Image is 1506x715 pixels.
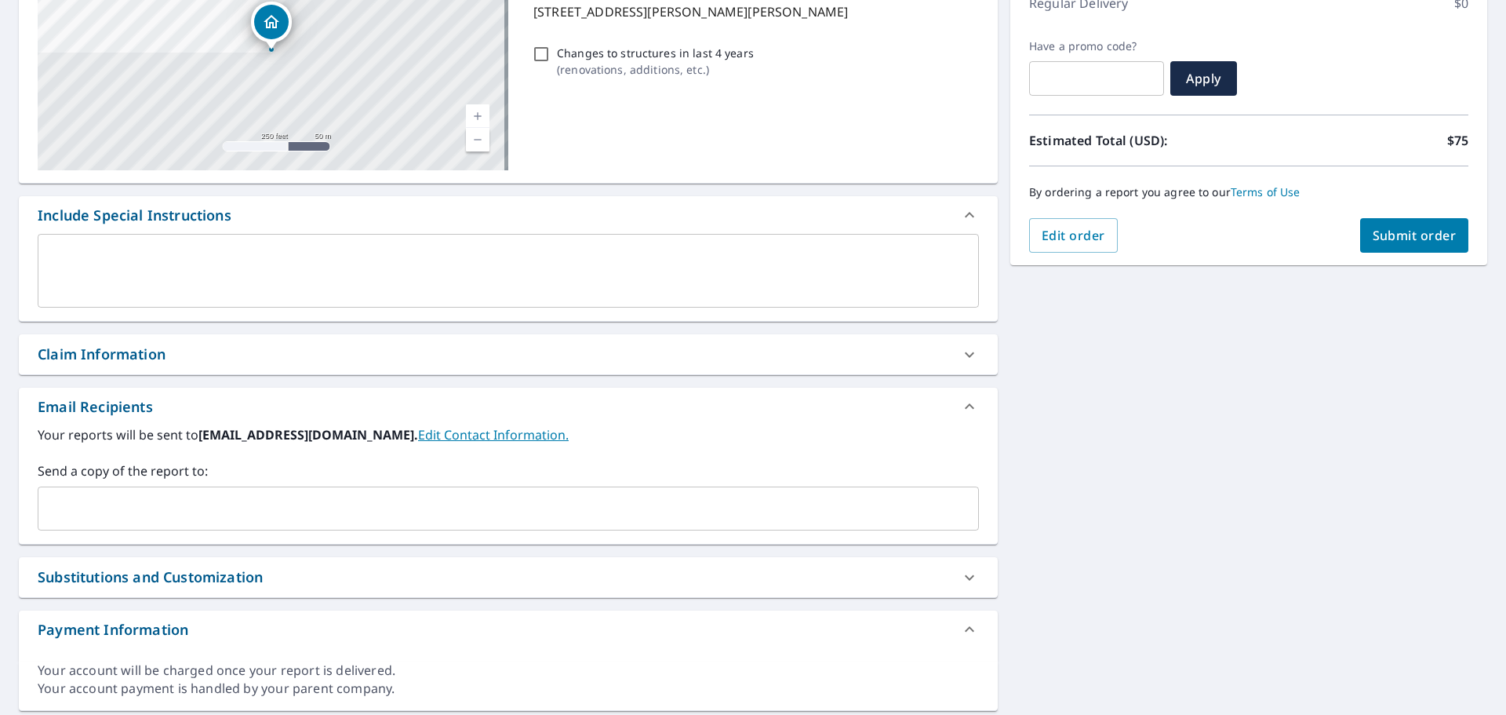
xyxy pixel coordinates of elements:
[251,2,292,50] div: Dropped pin, building 1, Residential property, 2128 Chaucer Ln Arnold, MO 63010
[1183,70,1224,87] span: Apply
[38,425,979,444] label: Your reports will be sent to
[19,611,998,648] div: Payment Information
[557,45,754,61] p: Changes to structures in last 4 years
[1029,185,1468,199] p: By ordering a report you agree to our
[1029,218,1118,253] button: Edit order
[557,61,754,78] p: ( renovations, additions, etc. )
[533,2,973,21] p: [STREET_ADDRESS][PERSON_NAME][PERSON_NAME]
[466,104,489,128] a: Current Level 17, Zoom In
[198,426,418,443] b: [EMAIL_ADDRESS][DOMAIN_NAME].
[1231,184,1300,199] a: Terms of Use
[1029,39,1164,53] label: Have a promo code?
[1373,227,1457,244] span: Submit order
[466,128,489,151] a: Current Level 17, Zoom Out
[38,567,263,588] div: Substitutions and Customization
[19,557,998,597] div: Substitutions and Customization
[38,205,231,226] div: Include Special Instructions
[1029,131,1249,150] p: Estimated Total (USD):
[38,619,188,640] div: Payment Information
[19,388,998,425] div: Email Recipients
[38,344,166,365] div: Claim Information
[38,662,979,680] div: Your account will be charged once your report is delivered.
[38,396,153,418] div: Email Recipients
[19,196,998,234] div: Include Special Instructions
[418,426,569,443] a: EditContactInfo
[38,461,979,480] label: Send a copy of the report to:
[19,334,998,374] div: Claim Information
[1447,131,1468,150] p: $75
[1360,218,1469,253] button: Submit order
[38,680,979,698] div: Your account payment is handled by your parent company.
[1170,61,1237,96] button: Apply
[1042,227,1105,244] span: Edit order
